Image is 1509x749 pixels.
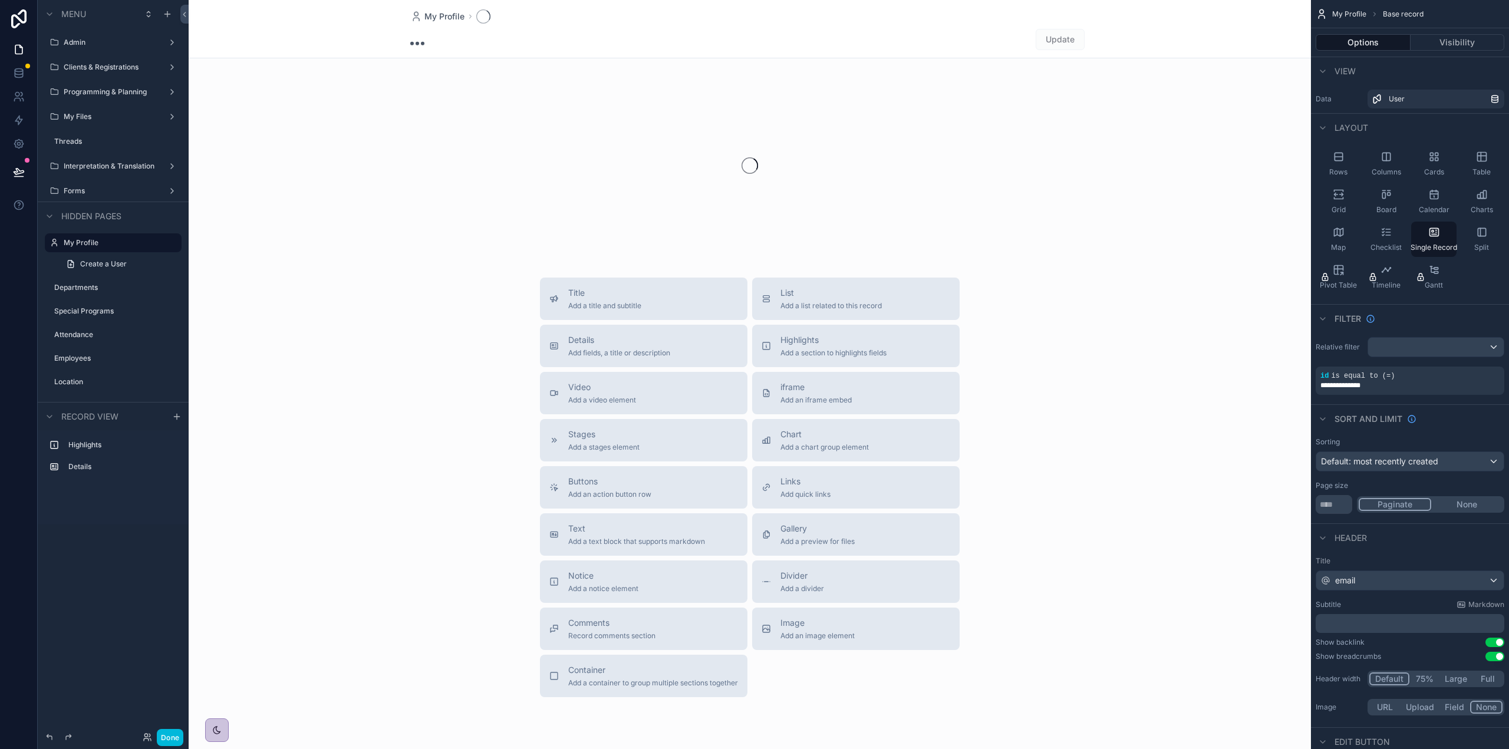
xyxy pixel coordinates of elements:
button: 75% [1409,672,1439,685]
button: Large [1439,672,1472,685]
label: Subtitle [1316,600,1341,609]
span: Gantt [1425,281,1443,290]
span: Layout [1335,122,1368,134]
label: Highlights [68,440,172,450]
label: My Profile [64,238,174,248]
label: My Files [64,112,158,121]
button: Visibility [1411,34,1505,51]
a: User [1368,90,1504,108]
span: Create a User [80,259,127,269]
button: Done [157,729,183,746]
span: Columns [1372,167,1401,177]
span: id [1320,372,1329,380]
span: Record view [61,411,118,423]
label: Threads [54,137,174,146]
label: Page size [1316,481,1348,490]
label: Admin [64,38,158,47]
span: Table [1472,167,1491,177]
label: Programming & Planning [64,87,158,97]
div: scrollable content [38,430,189,488]
button: Grid [1316,184,1361,219]
button: None [1431,498,1503,511]
span: Menu [61,8,86,20]
div: scrollable content [1316,614,1504,633]
span: Map [1331,243,1346,252]
label: Clients & Registrations [64,62,158,72]
span: User [1389,94,1405,104]
button: Options [1316,34,1411,51]
a: Create a User [59,255,182,273]
button: Board [1363,184,1409,219]
button: Single Record [1411,222,1457,257]
button: Pivot Table [1316,259,1361,295]
label: Header width [1316,674,1363,684]
span: is equal to (=) [1331,372,1395,380]
span: Cards [1424,167,1444,177]
button: Default: most recently created [1316,451,1504,471]
div: Show breadcrumbs [1316,652,1381,661]
span: Hidden pages [61,210,121,222]
label: Forms [64,186,158,196]
span: Board [1376,205,1396,215]
label: Sorting [1316,437,1340,447]
label: Image [1316,702,1363,712]
button: Columns [1363,146,1409,182]
label: Data [1316,94,1363,104]
span: Grid [1332,205,1346,215]
span: email [1335,575,1355,586]
button: email [1316,570,1504,590]
button: Charts [1459,184,1504,219]
span: Split [1474,243,1489,252]
label: Attendance [54,330,174,339]
button: Timeline [1363,259,1409,295]
a: Markdown [1457,600,1504,609]
button: URL [1369,701,1401,714]
button: Upload [1401,701,1439,714]
span: My Profile [1332,9,1366,19]
label: Special Programs [54,306,174,316]
span: Pivot Table [1320,281,1357,290]
span: Charts [1471,205,1493,215]
span: View [1335,65,1356,77]
div: Show backlink [1316,638,1365,647]
a: My Profile [410,11,464,22]
button: None [1470,701,1503,714]
button: Rows [1316,146,1361,182]
label: Title [1316,556,1504,566]
label: Location [54,377,174,387]
span: Timeline [1372,281,1401,290]
span: Calendar [1419,205,1449,215]
button: Cards [1411,146,1457,182]
button: Gantt [1411,259,1457,295]
button: Default [1369,672,1409,685]
span: Checklist [1370,243,1402,252]
label: Interpretation & Translation [64,161,158,171]
button: Split [1459,222,1504,257]
span: Markdown [1468,600,1504,609]
span: Header [1335,532,1367,544]
button: Paginate [1359,498,1431,511]
span: Single Record [1411,243,1457,252]
span: Rows [1329,167,1347,177]
label: Employees [54,354,174,363]
label: Details [68,462,172,471]
button: Map [1316,222,1361,257]
button: Checklist [1363,222,1409,257]
button: Calendar [1411,184,1457,219]
label: Relative filter [1316,342,1363,352]
span: Filter [1335,313,1361,325]
label: Departments [54,283,174,292]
